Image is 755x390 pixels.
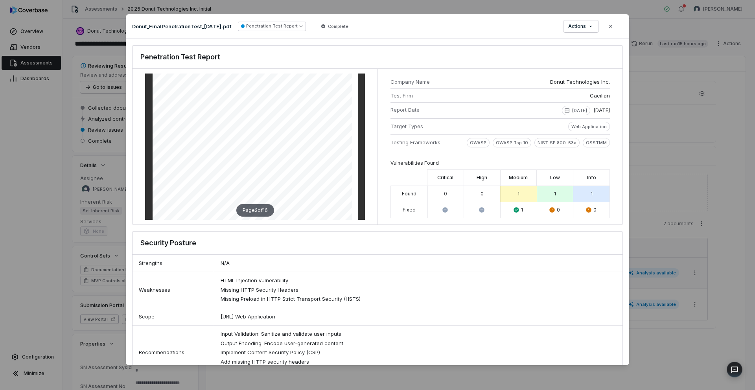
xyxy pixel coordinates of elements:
[238,22,306,31] button: Penetration Test Report
[470,140,486,146] p: OWASP
[236,204,274,217] div: Page 2 of 16
[477,175,487,181] label: High
[554,191,556,197] div: 1
[587,175,596,181] label: Info
[132,23,232,30] p: Donut_FinalPenetrationTest_[DATE].pdf
[390,139,440,146] span: Testing Frameworks
[437,175,453,181] label: Critical
[568,23,586,29] span: Actions
[221,277,616,285] div: HTML Injection vulnerability
[496,140,528,146] p: OWASP Top 10
[390,160,439,166] span: Vulnerabilities Found
[514,207,523,213] div: 1
[444,191,447,197] div: 0
[133,255,214,272] div: Strengths
[538,140,576,146] p: NIST SP 800-53a
[214,308,622,326] div: [URL] Web Application
[221,286,616,294] div: Missing HTTP Security Headers
[390,92,440,99] span: Test Firm
[221,358,616,366] div: Add missing HTTP security headers
[481,191,484,197] div: 0
[133,326,214,380] div: Recommendations
[221,295,616,303] div: Missing Preload in HTTP Strict Transport Security (HSTS)
[571,123,607,130] p: Web Application
[593,107,610,115] span: [DATE]
[214,255,622,272] div: N/A
[390,78,440,85] span: Company Name
[509,175,528,181] label: Medium
[563,20,598,32] button: Actions
[133,308,214,326] div: Scope
[586,140,607,146] p: OSSTMM
[591,191,593,197] div: 1
[390,123,440,130] span: Target Types
[140,52,220,62] h3: Penetration Test Report
[133,272,214,308] div: Weaknesses
[572,107,587,114] p: [DATE]
[221,340,616,348] div: Output Encoding: Encode user-generated content
[390,106,440,113] span: Report Date
[586,207,597,213] div: 0
[402,191,416,197] div: Found
[140,238,196,248] h3: Security Posture
[221,330,616,338] div: Input Validation: Sanitize and validate user inputs
[550,207,560,213] div: 0
[550,175,560,181] label: Low
[221,349,616,357] div: Implement Content Security Policy (CSP)
[328,23,348,29] span: Complete
[550,78,610,85] span: Donut Technologies Inc.
[590,92,610,99] span: Cacilian
[403,207,416,213] div: Fixed
[517,191,519,197] div: 1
